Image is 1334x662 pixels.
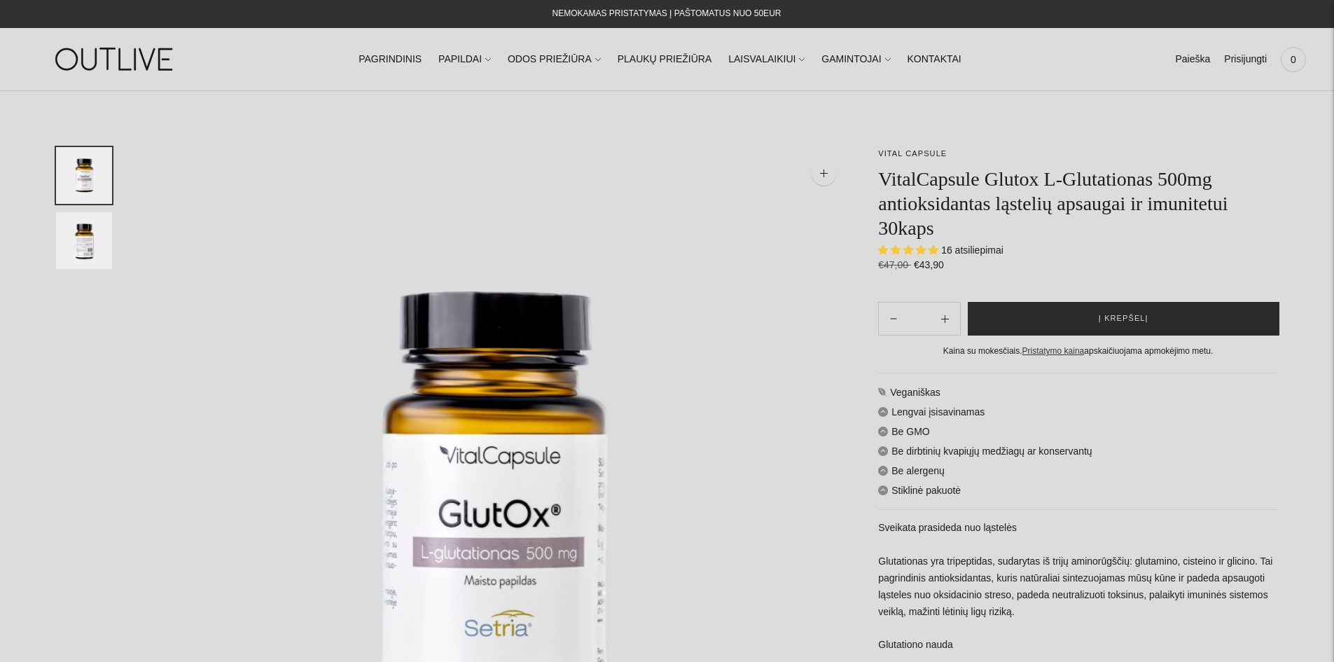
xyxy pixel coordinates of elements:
a: VITAL CAPSULE [878,149,947,158]
span: 0 [1284,50,1303,69]
button: Translation missing: en.general.accessibility.image_thumbail [56,147,112,204]
a: GAMINTOJAI [821,44,890,75]
button: Subtract product quantity [930,302,960,336]
a: LAISVALAIKIUI [728,44,805,75]
img: OUTLIVE [28,35,203,83]
button: Add product quantity [879,302,908,336]
div: Kaina su mokesčiais. apskaičiuojama apmokėjimo metu. [878,344,1278,359]
a: KONTAKTAI [907,44,961,75]
a: 0 [1281,44,1306,75]
a: Pristatymo kaina [1022,346,1085,356]
a: ODOS PRIEŽIŪRA [508,44,601,75]
a: PAGRINDINIS [359,44,422,75]
button: Translation missing: en.general.accessibility.image_thumbail [56,212,112,269]
a: PLAUKŲ PRIEŽIŪRA [618,44,712,75]
span: 5.00 stars [878,244,941,256]
span: €43,90 [914,259,944,270]
a: Paieška [1175,44,1210,75]
a: Prisijungti [1224,44,1267,75]
button: Į krepšelį [968,302,1279,336]
a: PAPILDAI [438,44,491,75]
span: Į krepšelį [1099,312,1148,326]
s: €47,00 [878,259,911,270]
div: NEMOKAMAS PRISTATYMAS Į PAŠTOMATUS NUO 50EUR [553,6,781,22]
h1: VitalCapsule Glutox L-Glutationas 500mg antioksidantas ląstelių apsaugai ir imunitetui 30kaps [878,167,1278,240]
input: Product quantity [908,309,929,329]
span: 16 atsiliepimai [941,244,1003,256]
